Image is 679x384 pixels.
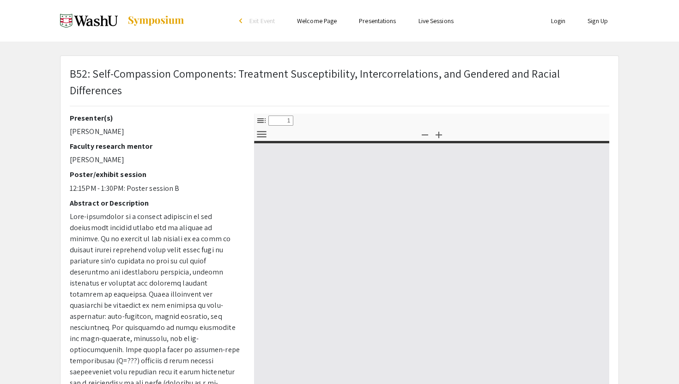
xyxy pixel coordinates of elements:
[418,17,454,25] a: Live Sessions
[359,17,396,25] a: Presentations
[268,116,293,126] input: Page
[70,183,240,194] p: 12:15PM - 1:30PM: Poster session B
[60,9,118,32] img: Spring 2025 Undergraduate Research Symposium
[70,114,240,122] h2: Presenter(s)
[239,18,245,24] div: arrow_back_ios
[431,128,447,141] button: Zoom In
[297,17,337,25] a: Welcome Page
[70,170,240,179] h2: Poster/exhibit session
[70,154,240,165] p: [PERSON_NAME]
[588,17,608,25] a: Sign Up
[70,126,240,137] p: [PERSON_NAME]
[60,9,185,32] a: Spring 2025 Undergraduate Research Symposium
[70,142,240,151] h2: Faculty research mentor
[70,199,240,207] h2: Abstract or Description
[7,342,39,377] iframe: Chat
[249,17,275,25] span: Exit Event
[70,65,609,98] p: B52: Self-Compassion Components: Treatment Susceptibility, Intercorrelations, and Gendered and Ra...
[254,114,269,127] button: Toggle Sidebar
[551,17,566,25] a: Login
[417,128,433,141] button: Zoom Out
[254,128,269,141] button: Tools
[127,15,185,26] img: Symposium by ForagerOne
